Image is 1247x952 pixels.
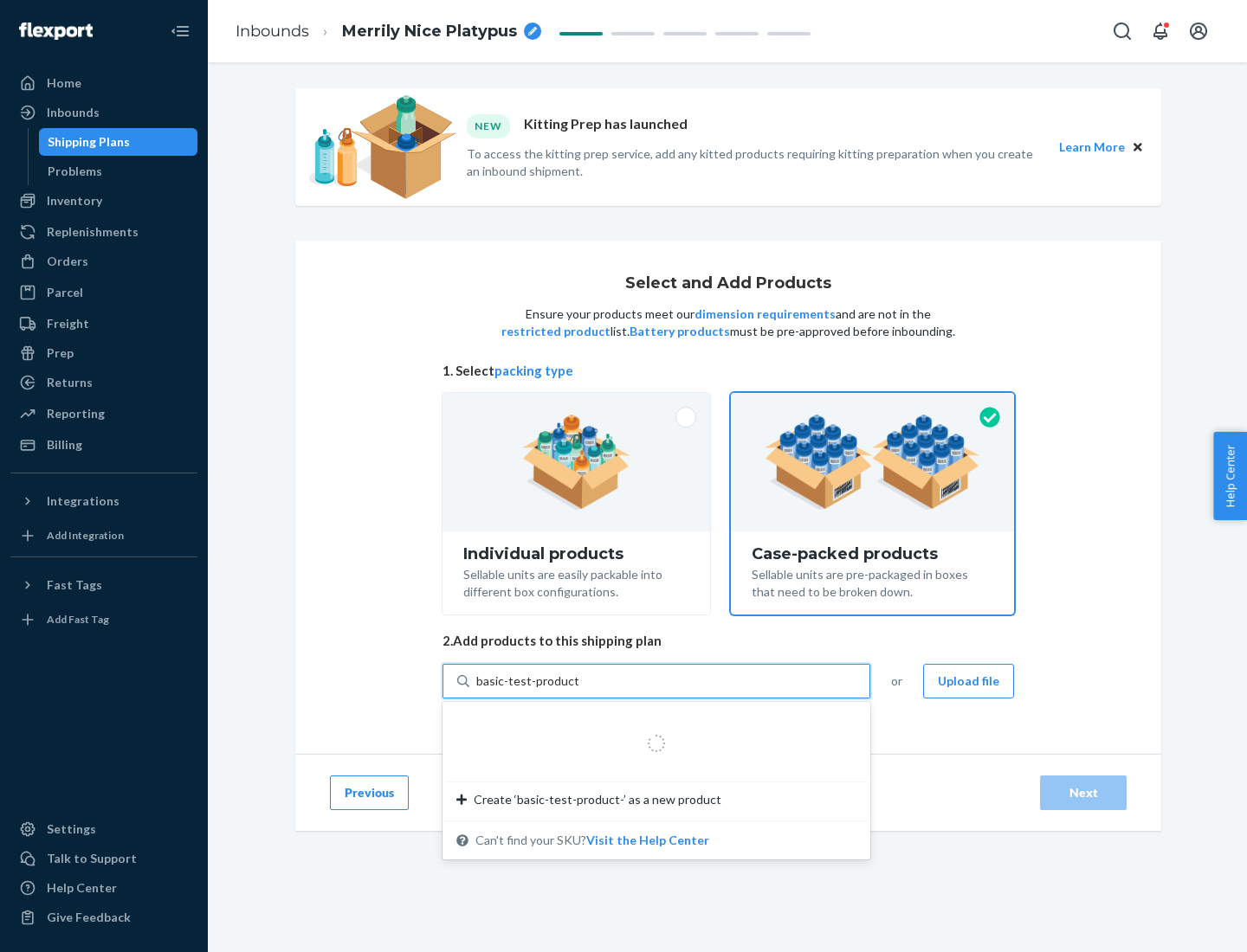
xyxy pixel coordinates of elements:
[475,832,709,849] span: Can't find your SKU?
[923,664,1014,698] button: Upload file
[222,6,555,57] ol: breadcrumbs
[39,158,198,185] a: Problems
[1181,14,1216,48] button: Open account menu
[695,306,836,323] button: dimension requirements
[1055,784,1112,801] div: Next
[47,528,124,543] div: Add Integration
[1213,432,1247,520] button: Help Center
[47,405,105,422] div: Reporting
[236,22,309,41] a: Inbounds
[1040,775,1127,810] button: Next
[765,415,980,510] img: case-pack.59cecea509d18c883b923b81aeac6d0b.png
[47,253,88,270] div: Orders
[10,487,197,515] button: Integrations
[501,323,611,340] button: restricted product
[47,284,83,301] div: Parcel
[476,672,580,690] input: Create ‘basic-test-product-’ as a new productCan't find your SKU?Visit the Help Center
[10,522,197,550] a: Add Integration
[522,415,630,510] img: individual-pack.facf35554cb0f1810c75b2bd6df2d64e.png
[10,218,197,246] a: Replenishments
[10,400,197,428] a: Reporting
[47,436,82,453] div: Billing
[10,187,197,215] a: Inventory
[10,431,197,459] a: Billing
[467,114,510,138] div: NEW
[891,672,902,690] span: or
[10,99,197,126] a: Inbounds
[47,909,131,926] div: Give Feedback
[47,492,120,510] div: Integrations
[625,275,831,293] h1: Select and Add Products
[47,344,74,362] div: Prep
[752,563,993,601] div: Sellable units are pre-packaged in boxes that need to be broken down.
[47,192,102,209] div: Inventory
[524,114,688,138] p: Kitting Prep has launched
[1143,14,1178,48] button: Open notifications
[1128,138,1147,157] button: Close
[47,612,109,627] div: Add Fast Tag
[47,104,100,121] div: Inbounds
[474,791,721,808] span: Create ‘basic-test-product-’ as a new product
[47,315,89,332] div: Freight
[10,369,197,396] a: Returns
[752,545,993,563] div: Case-packed products
[163,14,197,48] button: Close Navigation
[630,323,730,340] button: Battery products
[47,576,102,594] div: Fast Tags
[10,69,197,97] a: Home
[48,133,130,151] div: Shipping Plans
[10,310,197,338] a: Freight
[39,128,198,156] a: Shipping Plans
[443,362,1014,380] span: 1. Select
[10,248,197,275] a: Orders
[1059,138,1125,157] button: Learn More
[10,606,197,634] a: Add Fast Tag
[494,362,573,380] button: packing type
[19,23,93,40] img: Flexport logo
[342,21,517,43] span: Merrily Nice Platypus
[47,74,81,92] div: Home
[1105,14,1140,48] button: Open Search Box
[330,775,409,810] button: Previous
[10,339,197,367] a: Prep
[48,163,102,180] div: Problems
[47,374,93,391] div: Returns
[10,904,197,931] button: Give Feedback
[47,820,96,838] div: Settings
[47,850,137,867] div: Talk to Support
[10,815,197,843] a: Settings
[443,632,1014,650] span: 2. Add products to this shipping plan
[10,279,197,306] a: Parcel
[10,571,197,599] button: Fast Tags
[463,545,689,563] div: Individual products
[47,223,139,241] div: Replenishments
[467,145,1043,180] p: To access the kitting prep service, add any kitted products requiring kitting preparation when yo...
[10,874,197,902] a: Help Center
[463,563,689,601] div: Sellable units are easily packable into different box configurations.
[586,832,709,849] button: Create ‘basic-test-product-’ as a new productCan't find your SKU?
[10,845,197,872] a: Talk to Support
[500,306,957,340] p: Ensure your products meet our and are not in the list. must be pre-approved before inbounding.
[47,879,117,897] div: Help Center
